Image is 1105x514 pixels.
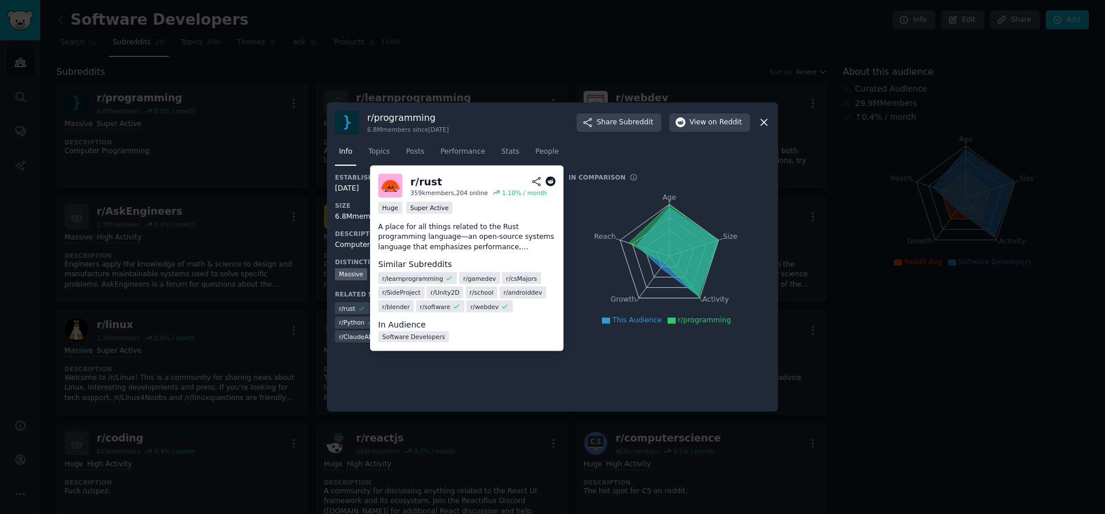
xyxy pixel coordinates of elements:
[611,295,636,303] tspan: Growth
[471,302,499,310] span: r/ webdev
[430,288,459,296] span: r/ Unity2D
[470,288,494,296] span: r/ school
[339,318,364,326] span: r/ Python
[402,143,428,166] a: Posts
[662,193,676,201] tspan: Age
[378,318,555,330] dt: In Audience
[378,258,555,270] dt: Similar Subreddits
[463,274,496,282] span: r/ gamedev
[410,174,442,189] div: r/ rust
[497,143,523,166] a: Stats
[531,143,563,166] a: People
[335,173,552,181] h3: Established
[339,304,355,313] span: r/ rust
[406,147,424,157] span: Posts
[335,201,552,210] h3: Size
[382,288,421,296] span: r/ SideProject
[594,232,616,240] tspan: Reach
[335,258,417,266] h3: Distinctive Features
[368,147,390,157] span: Topics
[501,147,519,157] span: Stats
[506,274,537,282] span: r/ csMajors
[669,113,750,132] button: Viewon Reddit
[335,290,413,298] h3: Related Subreddits
[619,117,653,128] span: Subreddit
[689,117,742,128] span: View
[708,117,742,128] span: on Reddit
[378,222,555,252] p: A place for all things related to the Rust programming language—an open-source systems language t...
[335,268,367,280] div: Massive
[378,201,402,214] div: Huge
[382,274,443,282] span: r/ learnprogramming
[367,112,449,124] h3: r/ programming
[678,316,731,324] span: r/programming
[335,230,552,238] h3: Description
[364,143,394,166] a: Topics
[339,333,371,341] span: r/ ClaudeAI
[378,332,449,342] a: Software Developers
[597,117,653,128] span: Share
[382,302,410,310] span: r/ blender
[569,173,626,181] h3: In Comparison
[367,125,449,134] div: 6.8M members since [DATE]
[335,212,552,222] div: 6.8M members, 471 online now
[612,316,662,324] span: This Audience
[703,295,729,303] tspan: Activity
[410,189,488,197] div: 359k members, 204 online
[339,147,352,157] span: Info
[535,147,559,157] span: People
[406,201,453,214] div: Super Active
[420,302,451,310] span: r/ software
[502,189,547,197] div: 1.10 % / month
[335,143,356,166] a: Info
[436,143,489,166] a: Performance
[504,288,542,296] span: r/ androiddev
[723,232,737,240] tspan: Size
[577,113,661,132] button: ShareSubreddit
[335,111,359,135] img: programming
[378,173,402,197] img: rust
[335,240,552,250] div: Computer Programming
[440,147,485,157] span: Performance
[335,184,552,194] div: [DATE]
